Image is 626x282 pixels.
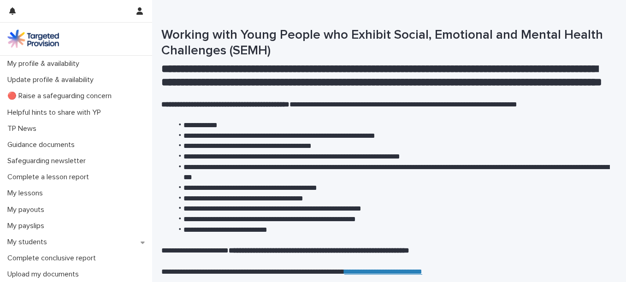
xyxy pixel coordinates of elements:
[4,76,101,84] p: Update profile & availability
[4,254,103,263] p: Complete conclusive report
[4,238,54,247] p: My students
[4,189,50,198] p: My lessons
[4,92,119,100] p: 🔴 Raise a safeguarding concern
[4,141,82,149] p: Guidance documents
[7,29,59,48] img: M5nRWzHhSzIhMunXDL62
[4,206,52,214] p: My payouts
[161,28,610,59] h1: Working with Young People who Exhibit Social, Emotional and Mental Health Challenges (SEMH)
[4,270,86,279] p: Upload my documents
[4,124,44,133] p: TP News
[4,173,96,182] p: Complete a lesson report
[4,157,93,165] p: Safeguarding newsletter
[4,108,108,117] p: Helpful hints to share with YP
[4,59,87,68] p: My profile & availability
[4,222,52,230] p: My payslips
